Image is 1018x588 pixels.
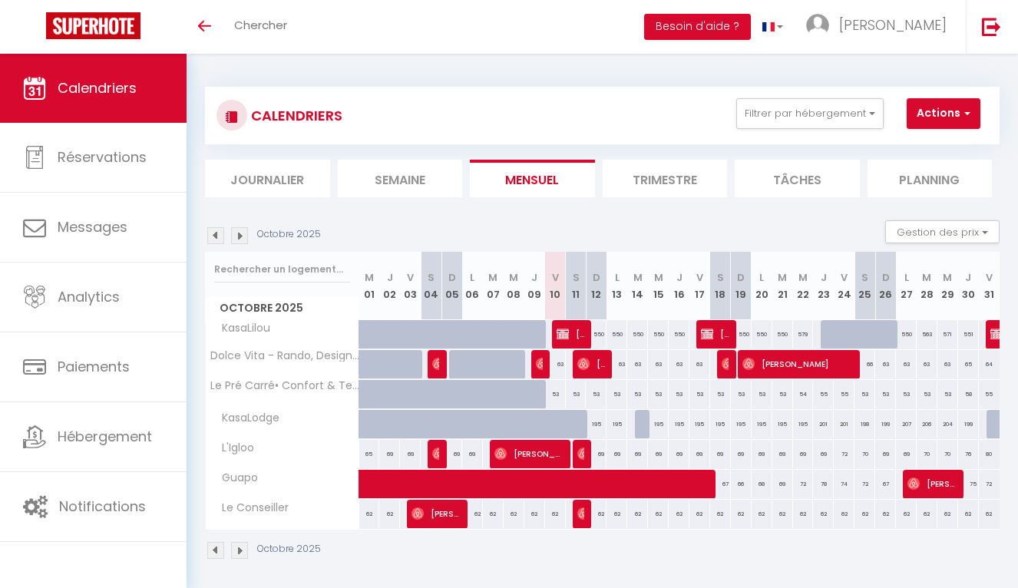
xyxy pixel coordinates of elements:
[917,410,937,438] div: 206
[338,160,463,197] li: Semaine
[208,470,266,487] span: Guapo
[607,320,627,349] div: 550
[379,252,400,320] th: 02
[566,380,587,408] div: 53
[958,440,979,468] div: 76
[752,410,772,438] div: 195
[854,500,875,528] div: 62
[861,270,868,285] abbr: S
[772,380,793,408] div: 53
[627,440,648,468] div: 69
[669,350,689,378] div: 63
[917,350,937,378] div: 63
[834,380,854,408] div: 55
[607,380,627,408] div: 53
[793,410,814,438] div: 195
[986,270,993,285] abbr: V
[752,380,772,408] div: 53
[462,500,483,528] div: 62
[937,252,958,320] th: 29
[875,440,896,468] div: 69
[854,350,875,378] div: 66
[669,380,689,408] div: 53
[359,252,380,320] th: 01
[428,270,435,285] abbr: S
[701,319,729,349] span: [PERSON_NAME]
[772,440,793,468] div: 69
[979,440,1000,468] div: 80
[504,500,524,528] div: 62
[607,410,627,438] div: 195
[586,440,607,468] div: 69
[710,440,731,468] div: 69
[854,252,875,320] th: 25
[778,270,787,285] abbr: M
[937,500,958,528] div: 62
[958,252,979,320] th: 30
[648,500,669,528] div: 62
[904,270,909,285] abbr: L
[937,380,958,408] div: 53
[607,252,627,320] th: 13
[58,78,137,97] span: Calendriers
[821,270,827,285] abbr: J
[379,500,400,528] div: 62
[958,350,979,378] div: 65
[875,410,896,438] div: 199
[387,270,393,285] abbr: J
[834,410,854,438] div: 201
[689,380,710,408] div: 53
[58,427,152,446] span: Hébergement
[669,320,689,349] div: 550
[441,440,462,468] div: 69
[875,252,896,320] th: 26
[943,270,952,285] abbr: M
[731,380,752,408] div: 53
[854,410,875,438] div: 198
[937,320,958,349] div: 571
[545,252,566,320] th: 10
[735,160,860,197] li: Tâches
[257,227,321,242] p: Octobre 2025
[545,500,566,528] div: 62
[494,439,564,468] span: [PERSON_NAME]
[731,410,752,438] div: 195
[907,98,980,129] button: Actions
[257,542,321,557] p: Octobre 2025
[669,500,689,528] div: 62
[882,270,890,285] abbr: D
[917,380,937,408] div: 53
[648,320,669,349] div: 550
[710,252,731,320] th: 18
[806,14,829,37] img: ...
[841,270,848,285] abbr: V
[462,440,483,468] div: 69
[627,252,648,320] th: 14
[607,500,627,528] div: 62
[737,270,745,285] abbr: D
[648,380,669,408] div: 53
[979,500,1000,528] div: 62
[234,17,287,33] span: Chercher
[834,440,854,468] div: 72
[400,252,421,320] th: 03
[917,252,937,320] th: 28
[752,252,772,320] th: 20
[772,320,793,349] div: 550
[696,270,703,285] abbr: V
[208,320,274,337] span: KasaLilou
[586,410,607,438] div: 195
[593,270,600,285] abbr: D
[717,270,724,285] abbr: S
[793,380,814,408] div: 54
[627,320,648,349] div: 550
[896,380,917,408] div: 53
[648,440,669,468] div: 69
[813,252,834,320] th: 23
[59,497,146,516] span: Notifications
[710,410,731,438] div: 195
[937,350,958,378] div: 63
[854,380,875,408] div: 53
[432,439,439,468] span: [PERSON_NAME]
[205,160,330,197] li: Journalier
